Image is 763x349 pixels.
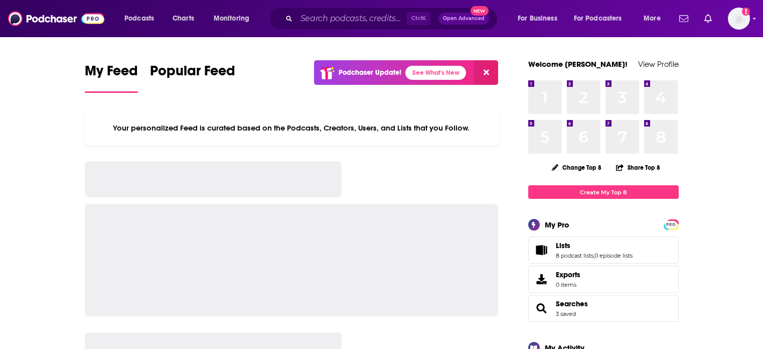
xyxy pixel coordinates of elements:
button: Show profile menu [728,8,750,30]
button: Share Top 8 [616,158,661,177]
span: Lists [556,241,570,250]
span: Open Advanced [443,16,485,21]
span: My Feed [85,62,138,85]
a: Charts [166,11,200,27]
span: Ctrl K [407,12,430,25]
a: 3 saved [556,310,576,317]
span: Monitoring [214,12,249,26]
a: My Feed [85,62,138,93]
img: User Profile [728,8,750,30]
a: Popular Feed [150,62,235,93]
a: 8 podcast lists [556,252,593,259]
span: PRO [665,221,677,228]
svg: Add a profile image [742,8,750,16]
a: Searches [556,299,588,308]
button: open menu [117,11,167,27]
a: Searches [532,301,552,315]
button: Change Top 8 [546,161,608,174]
button: open menu [567,11,637,27]
span: 0 items [556,281,580,288]
span: Podcasts [124,12,154,26]
a: Exports [528,266,679,293]
span: Exports [556,270,580,279]
span: New [471,6,489,16]
span: Popular Feed [150,62,235,85]
div: My Pro [545,220,569,229]
span: Logged in as ColinMcA [728,8,750,30]
div: Search podcasts, credits, & more... [278,7,507,30]
span: For Podcasters [574,12,622,26]
button: open menu [637,11,673,27]
a: Lists [556,241,633,250]
button: open menu [207,11,262,27]
a: 0 episode lists [594,252,633,259]
span: More [644,12,661,26]
span: Searches [528,295,679,322]
span: Exports [532,272,552,286]
div: Your personalized Feed is curated based on the Podcasts, Creators, Users, and Lists that you Follow. [85,111,499,145]
input: Search podcasts, credits, & more... [296,11,407,27]
span: Lists [528,237,679,264]
a: See What's New [405,66,466,80]
a: PRO [665,220,677,228]
a: Welcome [PERSON_NAME]! [528,59,628,69]
a: Create My Top 8 [528,185,679,199]
a: Show notifications dropdown [700,10,716,27]
span: Charts [173,12,194,26]
button: Open AdvancedNew [438,13,489,25]
p: Podchaser Update! [339,68,401,77]
img: Podchaser - Follow, Share and Rate Podcasts [8,9,104,28]
button: open menu [511,11,570,27]
a: View Profile [638,59,679,69]
span: , [593,252,594,259]
a: Lists [532,243,552,257]
a: Show notifications dropdown [675,10,692,27]
span: For Business [518,12,557,26]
